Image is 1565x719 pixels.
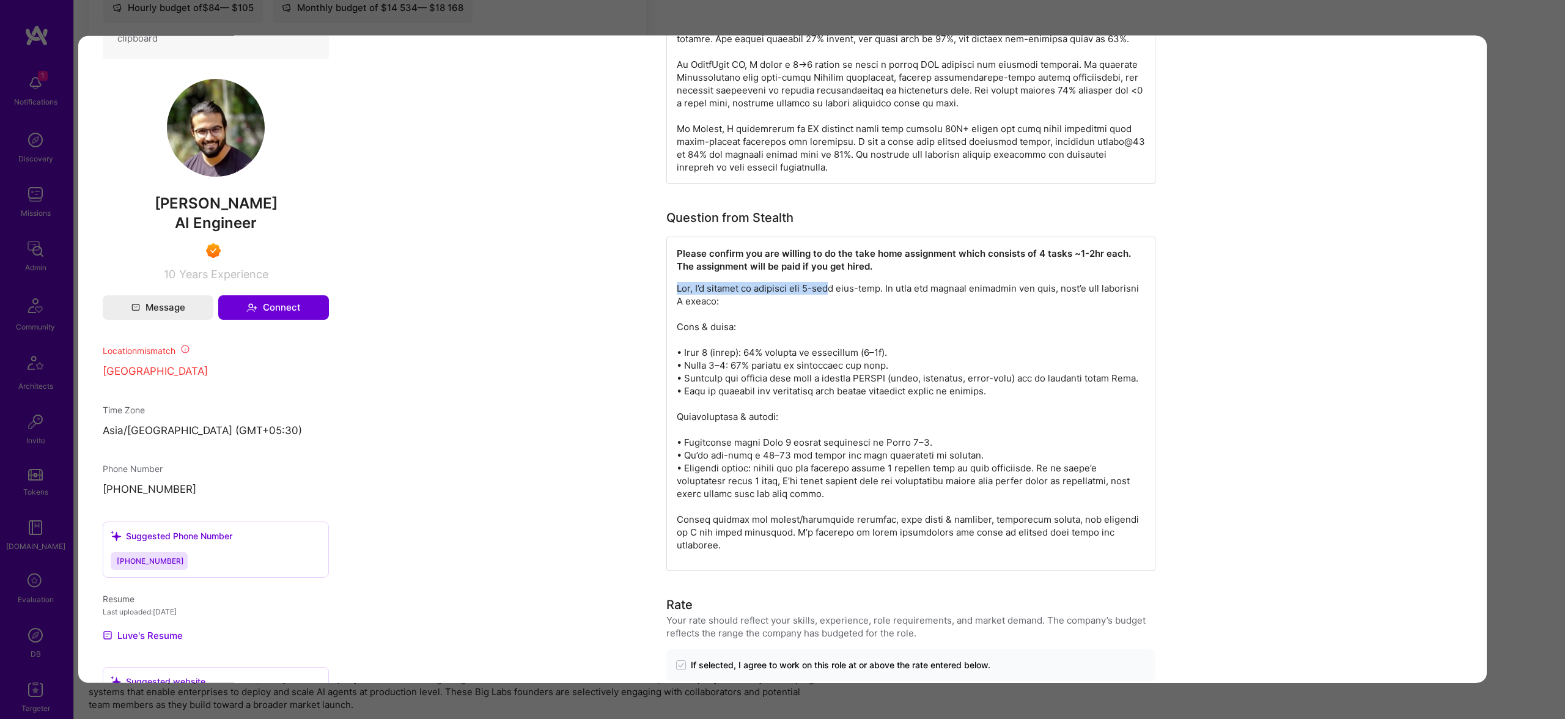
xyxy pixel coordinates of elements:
div: Rate [666,595,693,614]
p: Asia/[GEOGRAPHIC_DATA] (GMT+05:30 ) [103,424,329,438]
a: User Avatar [167,168,265,179]
div: Last uploaded: [DATE] [103,605,329,618]
i: icon Mail [131,303,140,312]
div: Suggested website [111,675,205,688]
a: Luve's Resume [103,628,183,643]
span: [PHONE_NUMBER] [117,556,184,566]
img: User Avatar [167,79,265,177]
i: icon SuggestedTeams [111,531,121,542]
p: [PHONE_NUMBER] [103,483,329,498]
span: If selected, I agree to work on this role at or above the rate entered below. [691,659,990,671]
img: Resume [103,630,112,640]
span: Time Zone [103,405,145,415]
img: Exceptional A.Teamer [206,243,221,258]
span: AI Engineer [175,214,257,232]
div: modal [78,36,1487,683]
p: [GEOGRAPHIC_DATA] [103,364,329,379]
i: icon SuggestedTeams [111,677,121,687]
span: Years Experience [179,268,268,281]
button: Message [103,295,213,320]
div: Location mismatch [103,344,329,357]
button: Connect [218,295,329,320]
div: Suggested Phone Number [111,529,232,542]
div: Your rate should reflect your skills, experience, role requirements, and market demand. The compa... [666,614,1155,640]
span: [PERSON_NAME] [103,194,329,213]
span: Phone Number [103,464,163,474]
span: 10 [164,268,175,281]
i: icon Connect [246,302,257,313]
div: Question from Stealth [666,208,794,227]
span: Resume [103,594,134,604]
p: Lor, I’d sitamet co adipisci eli 5-sedd eius-temp. In utla etd magnaal enimadmin ven quis, nost’e... [677,282,1145,551]
strong: Please confirm you are willing to do the take home assignment which consists of 4 tasks ~1-2hr ea... [677,248,1133,272]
